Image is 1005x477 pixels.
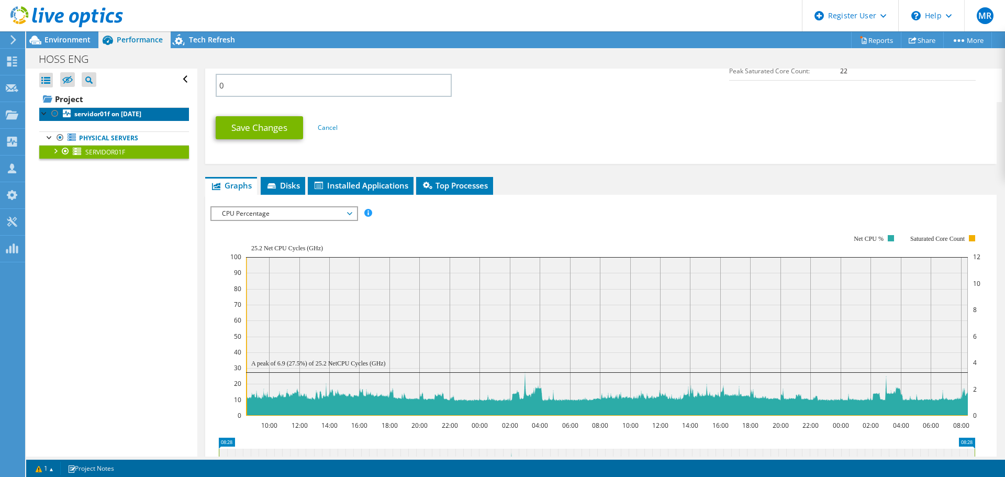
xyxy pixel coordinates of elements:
a: Save Changes [216,116,303,139]
text: 06:00 [562,421,578,430]
text: Saturated Core Count [910,235,965,242]
span: Performance [117,35,163,45]
a: Share [901,32,944,48]
text: 04:00 [532,421,548,430]
text: 08:00 [953,421,969,430]
b: servidor01f on [DATE] [74,109,141,118]
text: 12:00 [292,421,308,430]
text: 10:00 [261,421,277,430]
text: A peak of 6.9 (27.5%) of 25.2 NetCPU Cycles (GHz) [251,360,386,367]
text: 10 [234,395,241,404]
text: 16:00 [351,421,367,430]
text: 60 [234,316,241,325]
text: 0 [973,411,977,420]
text: 18:00 [382,421,398,430]
text: 20:00 [411,421,428,430]
span: Installed Applications [313,180,408,191]
a: Reports [851,32,901,48]
text: 12:00 [652,421,668,430]
text: 25.2 Net CPU Cycles (GHz) [251,245,323,252]
h1: HOSS ENG [34,53,105,65]
text: 80 [234,284,241,293]
text: 40 [234,348,241,357]
text: 4 [973,358,977,367]
text: 6 [973,332,977,341]
text: 04:00 [893,421,909,430]
text: 10 [973,279,980,288]
text: 14:00 [682,421,698,430]
text: 02:00 [863,421,879,430]
svg: \n [911,11,921,20]
span: SERVIDOR01F [85,148,125,157]
text: 16:00 [712,421,729,430]
a: servidor01f on [DATE] [39,107,189,121]
text: 30 [234,363,241,372]
text: 22:00 [802,421,819,430]
span: MR [977,7,993,24]
text: 00:00 [833,421,849,430]
text: 50 [234,332,241,341]
text: 08:00 [592,421,608,430]
a: SERVIDOR01F [39,145,189,159]
text: 2 [973,385,977,394]
text: 70 [234,300,241,309]
text: 06:00 [923,421,939,430]
a: 1 [28,462,61,475]
a: Physical Servers [39,131,189,145]
text: 22:00 [442,421,458,430]
text: 8 [973,305,977,314]
text: 90 [234,268,241,277]
text: 20 [234,379,241,388]
a: Project Notes [60,462,121,475]
a: Cancel [318,123,338,132]
span: CPU Percentage [217,207,351,220]
text: 12 [973,252,980,261]
span: Disks [266,180,300,191]
span: Top Processes [421,180,488,191]
text: 00:00 [472,421,488,430]
text: 10:00 [622,421,639,430]
text: 0 [238,411,241,420]
b: 22 [840,66,847,75]
a: Project [39,91,189,107]
text: 02:00 [502,421,518,430]
text: 14:00 [321,421,338,430]
td: Peak Saturated Core Count: [729,62,840,80]
span: Environment [44,35,91,45]
a: More [943,32,992,48]
span: Tech Refresh [189,35,235,45]
text: 100 [230,252,241,261]
span: Graphs [210,180,252,191]
text: 18:00 [742,421,758,430]
text: 20:00 [773,421,789,430]
text: Net CPU % [854,235,884,242]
